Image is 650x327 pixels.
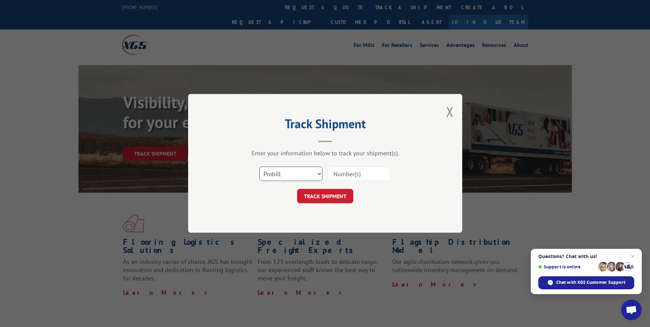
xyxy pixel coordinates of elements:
span: Close chat [628,252,637,261]
button: Close modal [446,102,454,121]
span: Chat with XGS Customer Support [556,279,625,286]
span: Support is online [538,264,596,269]
h2: Track Shipment [222,119,428,132]
div: Open chat [621,300,642,320]
button: TRACK SHIPMENT [297,189,353,204]
input: Number(s) [328,167,391,181]
div: Chat with XGS Customer Support [538,276,634,289]
span: Questions? Chat with us! [538,254,634,259]
div: Enter your information below to track your shipment(s). [222,149,428,157]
